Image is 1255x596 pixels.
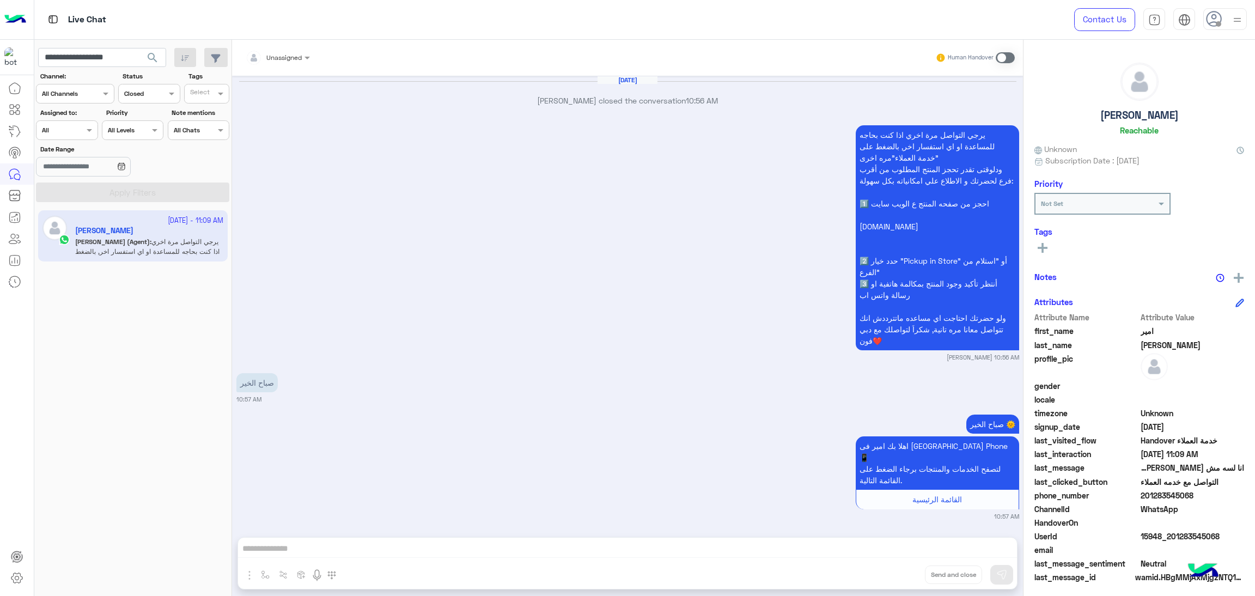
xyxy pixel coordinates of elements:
[123,71,179,81] label: Status
[40,108,96,118] label: Assigned to:
[1034,380,1138,392] span: gender
[188,87,210,100] div: Select
[1074,8,1135,31] a: Contact Us
[1141,312,1245,323] span: Attribute Value
[1034,408,1138,419] span: timezone
[1141,531,1245,542] span: 15948_201283545068
[4,8,26,31] img: Logo
[598,76,657,84] h6: [DATE]
[1141,448,1245,460] span: 2025-09-19T08:09:33.179Z
[925,565,982,584] button: Send and close
[1216,273,1224,282] img: notes
[40,71,113,81] label: Channel:
[36,183,229,202] button: Apply Filters
[1141,490,1245,501] span: 201283545068
[1034,435,1138,446] span: last_visited_flow
[106,108,162,118] label: Priority
[236,95,1019,106] p: [PERSON_NAME] closed the conversation
[1184,552,1222,591] img: hulul-logo.png
[1141,462,1245,473] span: انا لسه مش عارف هدفه ازاى انا
[966,415,1019,434] p: 19/9/2025, 10:57 AM
[994,512,1019,521] small: 10:57 AM
[1034,476,1138,488] span: last_clicked_button
[40,144,162,154] label: Date Range
[1034,272,1057,282] h6: Notes
[1141,421,1245,433] span: 2025-09-19T07:53:34.407Z
[1034,179,1063,188] h6: Priority
[1034,394,1138,405] span: locale
[1141,353,1168,380] img: defaultAdmin.png
[1141,339,1245,351] span: فيصل
[1034,421,1138,433] span: signup_date
[1141,380,1245,392] span: null
[1034,448,1138,460] span: last_interaction
[1120,125,1159,135] h6: Reachable
[1034,490,1138,501] span: phone_number
[1034,503,1138,515] span: ChannelId
[1230,13,1244,27] img: profile
[1121,63,1158,100] img: defaultAdmin.png
[1034,143,1077,155] span: Unknown
[46,13,60,26] img: tab
[947,353,1019,362] small: [PERSON_NAME] 10:56 AM
[1100,109,1179,121] h5: [PERSON_NAME]
[948,53,994,62] small: Human Handover
[172,108,228,118] label: Note mentions
[912,495,962,504] span: القائمة الرئيسية
[1141,476,1245,488] span: التواصل مع خدمه العملاء
[1135,571,1244,583] span: wamid.HBgMMjAxMjgzNTQ1MDY4FQIAEhggQUMwNURCRjM0QUM5QkJCNjJDRDQ4RDA1NTE4NTk1QUEA
[1141,503,1245,515] span: 2
[1141,408,1245,419] span: Unknown
[1141,394,1245,405] span: null
[1148,14,1161,26] img: tab
[1034,339,1138,351] span: last_name
[1041,199,1063,208] b: Not Set
[266,53,302,62] span: Unassigned
[1034,297,1073,307] h6: Attributes
[236,395,261,404] small: 10:57 AM
[1034,353,1138,378] span: profile_pic
[1141,544,1245,556] span: null
[1045,155,1140,166] span: Subscription Date : [DATE]
[4,47,24,67] img: 1403182699927242
[686,96,718,105] span: 10:56 AM
[1034,325,1138,337] span: first_name
[1034,312,1138,323] span: Attribute Name
[68,13,106,27] p: Live Chat
[139,48,166,71] button: search
[1141,517,1245,528] span: null
[856,436,1019,490] p: 19/9/2025, 10:57 AM
[1141,325,1245,337] span: امير
[1034,544,1138,556] span: email
[1034,517,1138,528] span: HandoverOn
[1141,558,1245,569] span: 0
[1141,435,1245,446] span: Handover خدمة العملاء
[1034,571,1133,583] span: last_message_id
[1034,462,1138,473] span: last_message
[146,51,159,64] span: search
[856,125,1019,350] p: 19/9/2025, 10:56 AM
[188,71,228,81] label: Tags
[1034,531,1138,542] span: UserId
[1178,14,1191,26] img: tab
[1143,8,1165,31] a: tab
[1034,227,1244,236] h6: Tags
[1034,558,1138,569] span: last_message_sentiment
[1234,273,1244,283] img: add
[236,373,278,392] p: 19/9/2025, 10:57 AM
